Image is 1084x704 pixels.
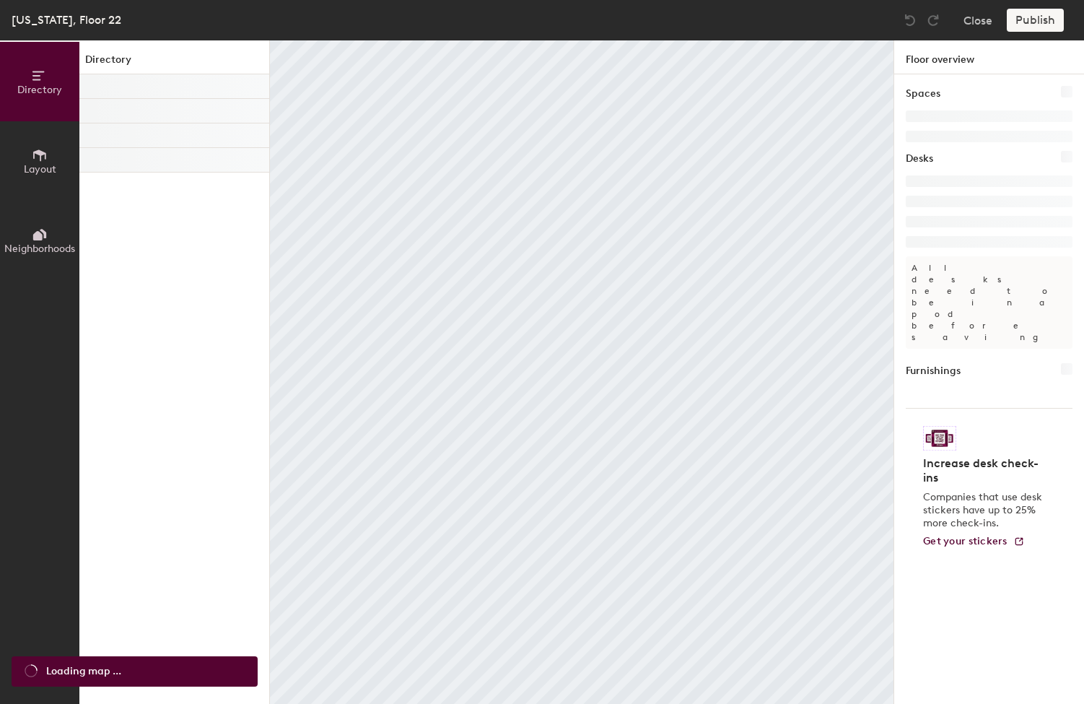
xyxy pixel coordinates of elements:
[923,536,1025,548] a: Get your stickers
[906,363,961,379] h1: Furnishings
[4,243,75,255] span: Neighborhoods
[894,40,1084,74] h1: Floor overview
[46,664,121,679] span: Loading map ...
[270,40,893,704] canvas: Map
[79,52,269,74] h1: Directory
[903,13,917,27] img: Undo
[17,84,62,96] span: Directory
[24,163,56,175] span: Layout
[963,9,992,32] button: Close
[923,535,1007,547] span: Get your stickers
[923,456,1046,485] h4: Increase desk check-ins
[923,491,1046,530] p: Companies that use desk stickers have up to 25% more check-ins.
[906,151,933,167] h1: Desks
[906,86,940,102] h1: Spaces
[923,426,956,451] img: Sticker logo
[12,11,121,29] div: [US_STATE], Floor 22
[906,256,1072,349] p: All desks need to be in a pod before saving
[926,13,940,27] img: Redo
